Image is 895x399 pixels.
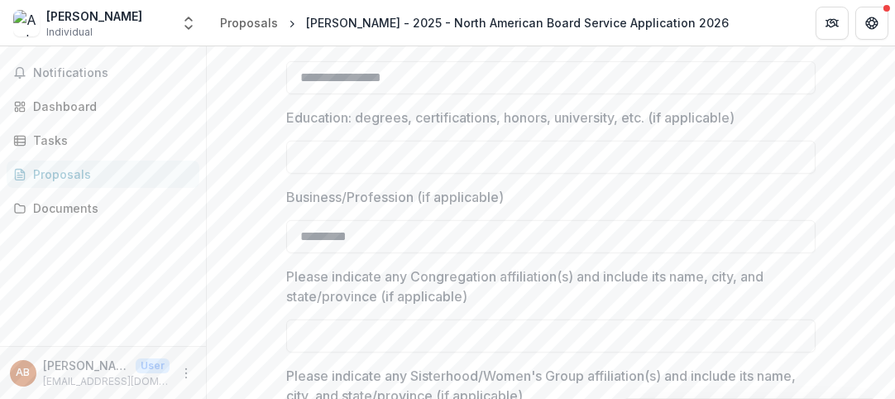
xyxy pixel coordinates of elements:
a: Tasks [7,127,199,154]
p: Please indicate any Congregation affiliation(s) and include its name, city, and state/province (i... [286,267,806,306]
button: Notifications [7,60,199,86]
p: Business/Profession (if applicable) [286,187,504,207]
p: User [136,358,170,373]
div: [PERSON_NAME] - 2025 - North American Board Service Application 2026 [306,14,729,31]
a: Documents [7,195,199,222]
span: Notifications [33,66,193,80]
a: Dashboard [7,93,199,120]
div: Documents [33,199,186,217]
button: Open entity switcher [177,7,200,40]
a: Proposals [213,11,285,35]
div: [PERSON_NAME] [46,7,142,25]
p: [EMAIL_ADDRESS][DOMAIN_NAME] [43,374,170,389]
span: Individual [46,25,93,40]
div: Dashboard [33,98,186,115]
div: Andrea Blain [17,368,31,378]
p: Education: degrees, certifications, honors, university, etc. (if applicable) [286,108,735,127]
button: Partners [816,7,849,40]
button: Get Help [855,7,888,40]
div: Proposals [220,14,278,31]
div: Tasks [33,132,186,149]
img: Andrea Blain [13,10,40,36]
div: Proposals [33,166,186,183]
button: More [176,363,196,383]
nav: breadcrumb [213,11,735,35]
a: Proposals [7,161,199,188]
p: [PERSON_NAME] [43,357,129,374]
